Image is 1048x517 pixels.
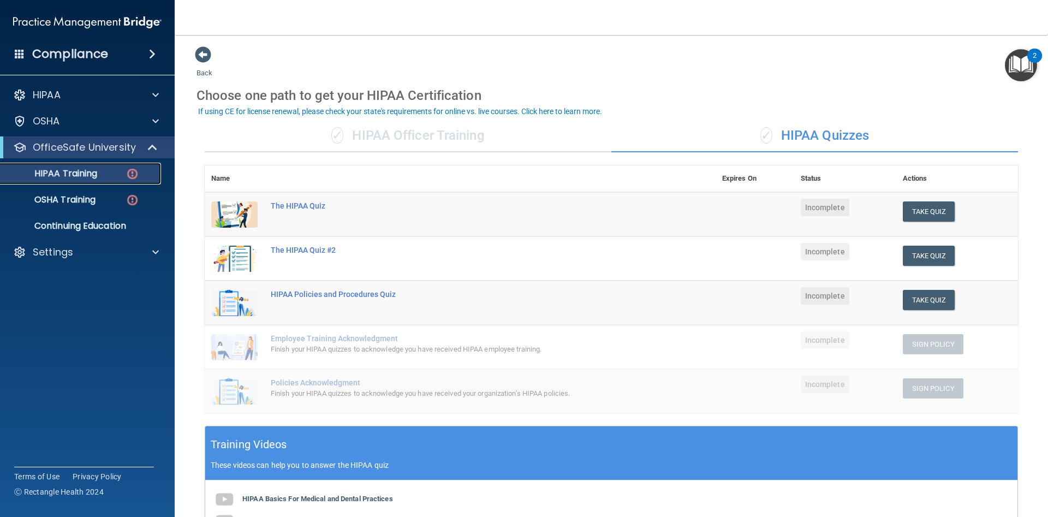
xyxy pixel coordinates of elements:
[903,246,955,266] button: Take Quiz
[126,167,139,181] img: danger-circle.6113f641.png
[32,46,108,62] h4: Compliance
[271,387,661,400] div: Finish your HIPAA quizzes to acknowledge you have received your organization’s HIPAA policies.
[801,287,849,305] span: Incomplete
[1033,56,1037,70] div: 2
[801,243,849,260] span: Incomplete
[205,120,611,152] div: HIPAA Officer Training
[13,246,159,259] a: Settings
[205,165,264,192] th: Name
[14,471,59,482] a: Terms of Use
[14,486,104,497] span: Ⓒ Rectangle Health 2024
[801,331,849,349] span: Incomplete
[33,88,61,102] p: HIPAA
[271,290,661,299] div: HIPAA Policies and Procedures Quiz
[33,141,136,154] p: OfficeSafe University
[271,201,661,210] div: The HIPAA Quiz
[13,88,159,102] a: HIPAA
[271,334,661,343] div: Employee Training Acknowledgment
[760,127,772,144] span: ✓
[903,378,963,399] button: Sign Policy
[903,201,955,222] button: Take Quiz
[271,343,661,356] div: Finish your HIPAA quizzes to acknowledge you have received HIPAA employee training.
[801,199,849,216] span: Incomplete
[33,246,73,259] p: Settings
[13,115,159,128] a: OSHA
[7,194,96,205] p: OSHA Training
[896,165,1018,192] th: Actions
[211,435,287,454] h5: Training Videos
[331,127,343,144] span: ✓
[271,378,661,387] div: Policies Acknowledgment
[33,115,60,128] p: OSHA
[196,56,212,77] a: Back
[196,106,604,117] button: If using CE for license renewal, please check your state's requirements for online vs. live cours...
[1005,49,1037,81] button: Open Resource Center, 2 new notifications
[198,108,602,115] div: If using CE for license renewal, please check your state's requirements for online vs. live cours...
[126,193,139,207] img: danger-circle.6113f641.png
[13,141,158,154] a: OfficeSafe University
[13,11,162,33] img: PMB logo
[801,376,849,393] span: Incomplete
[211,461,1012,470] p: These videos can help you to answer the HIPAA quiz
[903,334,963,354] button: Sign Policy
[7,221,156,231] p: Continuing Education
[242,495,393,503] b: HIPAA Basics For Medical and Dental Practices
[716,165,794,192] th: Expires On
[271,246,661,254] div: The HIPAA Quiz #2
[196,80,1026,111] div: Choose one path to get your HIPAA Certification
[73,471,122,482] a: Privacy Policy
[213,489,235,510] img: gray_youtube_icon.38fcd6cc.png
[7,168,97,179] p: HIPAA Training
[903,290,955,310] button: Take Quiz
[794,165,896,192] th: Status
[611,120,1018,152] div: HIPAA Quizzes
